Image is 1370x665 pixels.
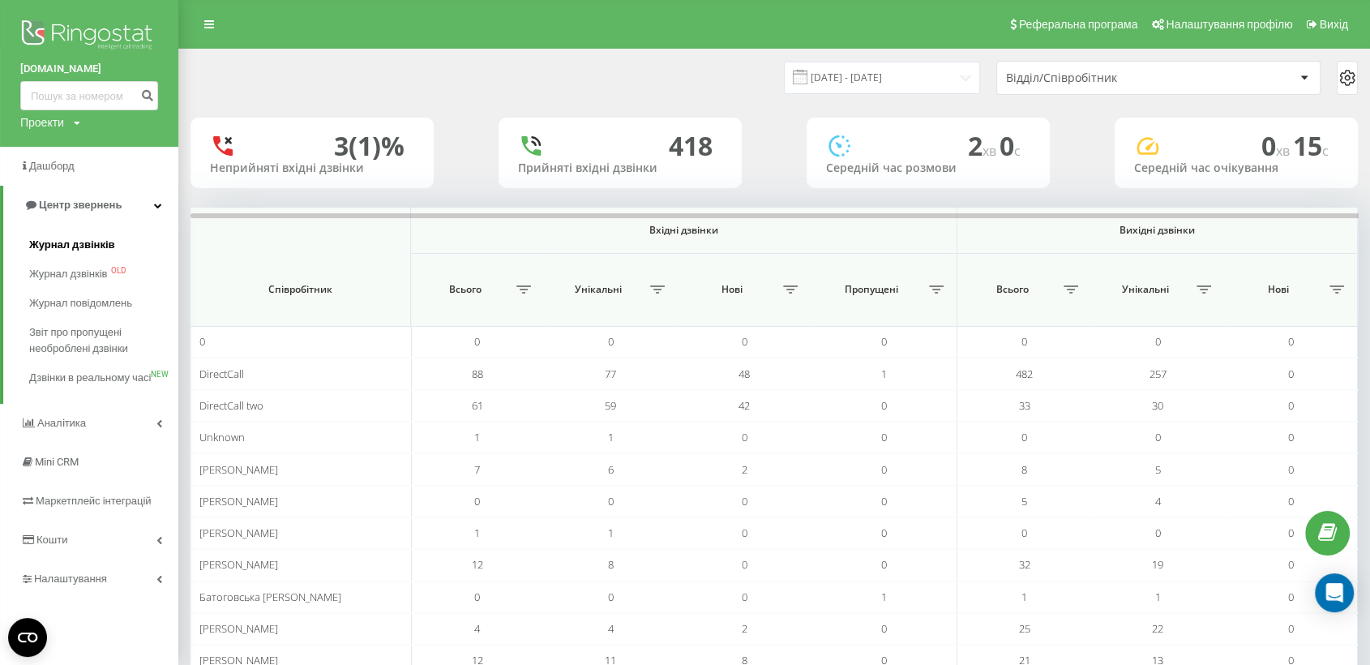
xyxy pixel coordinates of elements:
span: 5 [1155,462,1161,477]
span: Вхідні дзвінки [445,224,922,237]
span: Унікальні [552,283,645,296]
span: 1 [1155,590,1161,604]
a: Журнал дзвінків [29,230,178,260]
span: 0 [1288,462,1294,477]
div: Середній час розмови [826,161,1030,175]
span: Батоговська [PERSON_NAME] [199,590,341,604]
span: Нові [686,283,779,296]
span: 0 [741,430,747,444]
span: 88 [472,367,483,381]
span: 4 [1155,494,1161,508]
span: 1 [1021,590,1027,604]
span: 77 [605,367,616,381]
span: Аналiтика [37,417,86,429]
span: Журнал повідомлень [29,295,132,311]
span: 4 [474,621,480,636]
div: Проекти [20,114,64,131]
span: хв [1276,142,1293,160]
span: 0 [1288,557,1294,572]
span: 0 [881,398,887,413]
div: Неприйняті вхідні дзвінки [210,161,414,175]
span: 33 [1019,398,1030,413]
div: 3 (1)% [334,131,405,161]
span: Унікальні [1099,283,1192,296]
span: 0 [474,334,480,349]
span: 1 [608,526,614,540]
span: DirectCall [199,367,244,381]
span: 0 [474,494,480,508]
span: 0 [881,557,887,572]
span: Всього [419,283,512,296]
span: 0 [1288,430,1294,444]
span: 32 [1019,557,1030,572]
span: 0 [881,430,887,444]
a: Центр звернень [3,186,178,225]
span: 12 [472,557,483,572]
span: 0 [199,334,205,349]
span: [PERSON_NAME] [199,557,278,572]
span: [PERSON_NAME] [199,621,278,636]
span: 48 [739,367,750,381]
button: Open CMP widget [8,618,47,657]
span: 0 [1288,590,1294,604]
span: 2 [741,621,747,636]
span: 1 [881,590,887,604]
div: Відділ/Співробітник [1006,71,1200,85]
span: 482 [1016,367,1033,381]
span: 0 [1288,334,1294,349]
span: 0 [741,494,747,508]
span: 0 [881,621,887,636]
input: Пошук за номером [20,81,158,110]
span: 42 [739,398,750,413]
span: Налаштування профілю [1166,18,1292,31]
span: Реферальна програма [1019,18,1138,31]
span: 4 [608,621,614,636]
img: Ringostat logo [20,16,158,57]
span: 0 [1288,621,1294,636]
span: 0 [1261,128,1293,163]
span: 0 [1021,526,1027,540]
span: 0 [1155,334,1161,349]
span: [PERSON_NAME] [199,494,278,508]
span: 0 [881,334,887,349]
span: DirectCall two [199,398,263,413]
a: Журнал повідомлень [29,289,178,318]
span: 0 [1288,526,1294,540]
span: 0 [1021,430,1027,444]
a: Дзвінки в реальному часіNEW [29,363,178,393]
span: 0 [881,526,887,540]
span: 61 [472,398,483,413]
span: 5 [1021,494,1027,508]
span: 19 [1152,557,1163,572]
span: Дзвінки в реальному часі [29,370,151,386]
span: 0 [608,494,614,508]
span: 0 [1288,398,1294,413]
span: 0 [608,590,614,604]
span: 0 [741,590,747,604]
span: Звіт про пропущені необроблені дзвінки [29,324,170,357]
span: 8 [1021,462,1027,477]
span: 0 [881,494,887,508]
span: 0 [741,557,747,572]
span: Кошти [36,534,67,546]
span: 1 [474,430,480,444]
span: хв [983,142,1000,160]
span: Unknown [199,430,245,444]
span: 1 [608,430,614,444]
span: Журнал дзвінків [29,237,115,253]
span: Центр звернень [39,199,122,211]
span: 0 [1155,430,1161,444]
span: 0 [608,334,614,349]
span: 0 [1288,494,1294,508]
span: 257 [1150,367,1167,381]
span: Журнал дзвінків [29,266,107,282]
span: Всього [965,283,1059,296]
span: 2 [968,128,1000,163]
span: 30 [1152,398,1163,413]
span: Співробітник [209,283,392,296]
span: 0 [1021,334,1027,349]
span: [PERSON_NAME] [199,526,278,540]
span: 2 [741,462,747,477]
span: Mini CRM [35,456,79,468]
a: Звіт про пропущені необроблені дзвінки [29,318,178,363]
